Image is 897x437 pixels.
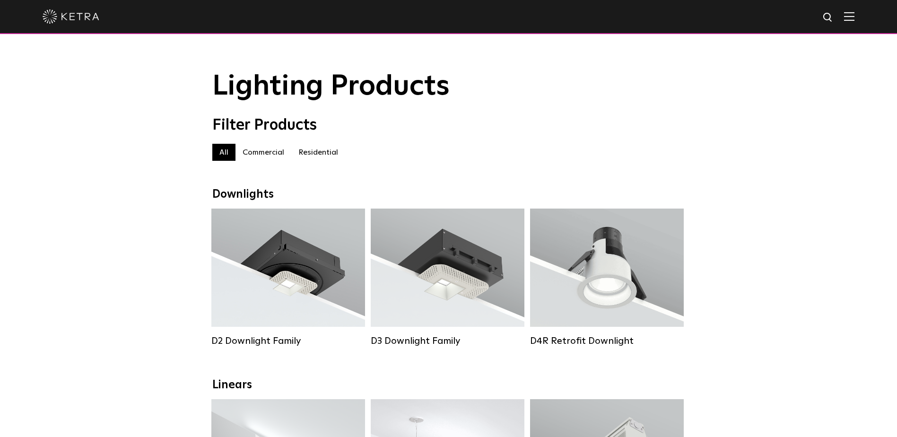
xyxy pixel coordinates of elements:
label: All [212,144,235,161]
a: D2 Downlight Family Lumen Output:1200Colors:White / Black / Gloss Black / Silver / Bronze / Silve... [211,209,365,347]
label: Commercial [235,144,291,161]
div: Linears [212,378,685,392]
div: D3 Downlight Family [371,335,524,347]
img: Hamburger%20Nav.svg [844,12,854,21]
img: ketra-logo-2019-white [43,9,99,24]
label: Residential [291,144,345,161]
a: D3 Downlight Family Lumen Output:700 / 900 / 1100Colors:White / Black / Silver / Bronze / Paintab... [371,209,524,347]
div: Downlights [212,188,685,201]
span: Lighting Products [212,72,450,101]
img: search icon [822,12,834,24]
div: D4R Retrofit Downlight [530,335,684,347]
a: D4R Retrofit Downlight Lumen Output:800Colors:White / BlackBeam Angles:15° / 25° / 40° / 60°Watta... [530,209,684,347]
div: Filter Products [212,116,685,134]
div: D2 Downlight Family [211,335,365,347]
